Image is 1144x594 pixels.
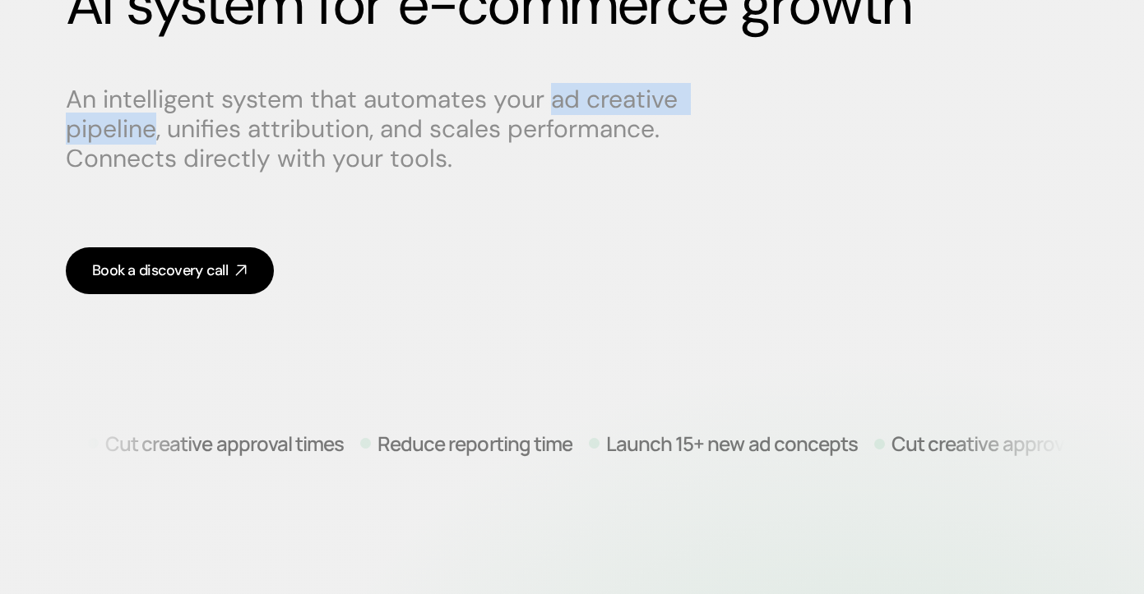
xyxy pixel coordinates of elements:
p: Reduce reporting time [377,433,572,453]
a: Book a discovery call [66,247,274,294]
div: Book a discovery call [92,260,228,281]
p: Cut creative approval times [891,433,1129,453]
p: An intelligent system that automates your ad creative pipeline, unifies attribution, and scales p... [66,85,691,173]
p: Cut creative approval times [105,433,344,453]
p: Launch 15+ new ad concepts [605,433,857,453]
